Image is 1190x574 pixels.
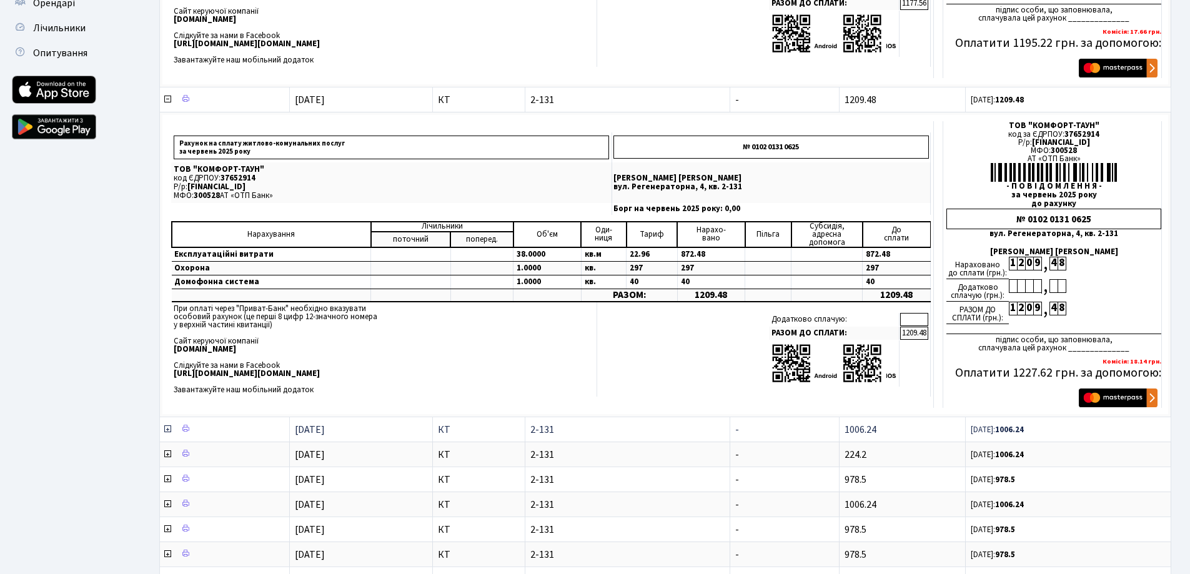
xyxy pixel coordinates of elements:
[438,550,520,560] span: КТ
[677,261,745,275] td: 297
[735,423,739,437] span: -
[172,247,371,262] td: Експлуатаційні витрати
[735,548,739,562] span: -
[1051,145,1077,156] span: 300528
[174,166,609,174] p: ТОВ "КОМФОРТ-ТАУН"
[1058,257,1066,270] div: 8
[581,261,626,275] td: кв.
[946,230,1161,238] div: вул. Регенераторна, 4, кв. 2-131
[627,247,678,262] td: 22.96
[971,424,1024,435] small: [DATE]:
[946,191,1161,199] div: за червень 2025 року
[1033,302,1041,315] div: 9
[845,498,876,512] span: 1006.24
[995,474,1015,485] b: 978.5
[735,448,739,462] span: -
[735,93,739,107] span: -
[174,192,609,200] p: МФО: АТ «ОТП Банк»
[438,425,520,435] span: КТ
[530,450,725,460] span: 2-131
[971,449,1024,460] small: [DATE]:
[581,222,626,247] td: Оди- ниця
[174,14,236,25] b: [DOMAIN_NAME]
[863,289,931,302] td: 1209.48
[677,289,745,302] td: 1209.48
[946,248,1161,256] div: [PERSON_NAME] [PERSON_NAME]
[677,275,745,289] td: 40
[530,550,725,560] span: 2-131
[295,548,325,562] span: [DATE]
[995,94,1024,106] b: 1209.48
[513,222,581,247] td: Об'єм
[863,222,931,247] td: До cплати
[946,131,1161,139] div: код за ЄДРПОУ:
[771,343,896,383] img: apps-qrcodes.png
[438,500,520,510] span: КТ
[1032,137,1090,148] span: [FINANCIAL_ID]
[295,448,325,462] span: [DATE]
[581,275,626,289] td: кв.
[530,425,725,435] span: 2-131
[1064,129,1099,140] span: 37652914
[971,474,1015,485] small: [DATE]:
[1103,27,1161,36] b: Комісія: 17.66 грн.
[735,523,739,537] span: -
[946,365,1161,380] h5: Оплатити 1227.62 грн. за допомогою:
[791,222,863,247] td: Субсидія, адресна допомога
[174,368,320,379] b: [URL][DOMAIN_NAME][DOMAIN_NAME]
[581,289,677,302] td: РАЗОМ:
[677,222,745,247] td: Нарахо- вано
[971,549,1015,560] small: [DATE]:
[627,275,678,289] td: 40
[971,524,1015,535] small: [DATE]:
[946,139,1161,147] div: Р/р:
[995,524,1015,535] b: 978.5
[295,523,325,537] span: [DATE]
[513,261,581,275] td: 1.0000
[171,302,597,397] td: При оплаті через "Приват-Банк" необхідно вказувати особовий рахунок (це перші 8 цифр 12-значного ...
[513,275,581,289] td: 1.0000
[194,190,220,201] span: 300528
[371,222,513,232] td: Лічильники
[1058,302,1066,315] div: 8
[295,473,325,487] span: [DATE]
[946,200,1161,208] div: до рахунку
[946,209,1161,229] div: № 0102 0131 0625
[735,498,739,512] span: -
[845,423,876,437] span: 1006.24
[971,94,1024,106] small: [DATE]:
[845,93,876,107] span: 1209.48
[946,147,1161,155] div: МФО:
[33,21,86,35] span: Лічильники
[627,261,678,275] td: 297
[735,473,739,487] span: -
[863,247,931,262] td: 872.48
[438,525,520,535] span: КТ
[769,327,900,340] td: РАЗОМ ДО СПЛАТИ:
[1049,302,1058,315] div: 4
[295,498,325,512] span: [DATE]
[995,549,1015,560] b: 978.5
[174,136,609,159] p: Рахунок на сплату житлово-комунальних послуг за червень 2025 року
[946,257,1009,279] div: Нараховано до сплати (грн.):
[845,473,866,487] span: 978.5
[1017,302,1025,315] div: 2
[33,46,87,60] span: Опитування
[1079,59,1158,77] img: Masterpass
[613,136,929,159] p: № 0102 0131 0625
[295,93,325,107] span: [DATE]
[174,174,609,182] p: код ЄДРПОУ:
[946,334,1161,352] div: підпис особи, що заповнювала, сплачувала цей рахунок ______________
[613,205,929,213] p: Борг на червень 2025 року: 0,00
[187,181,245,192] span: [FINANCIAL_ID]
[1041,302,1049,316] div: ,
[1017,257,1025,270] div: 2
[995,449,1024,460] b: 1006.24
[530,525,725,535] span: 2-131
[1025,302,1033,315] div: 0
[769,313,900,326] td: Додатково сплачую:
[438,475,520,485] span: КТ
[946,122,1161,130] div: ТОВ "КОМФОРТ-ТАУН"
[613,174,929,182] p: [PERSON_NAME] [PERSON_NAME]
[1041,257,1049,271] div: ,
